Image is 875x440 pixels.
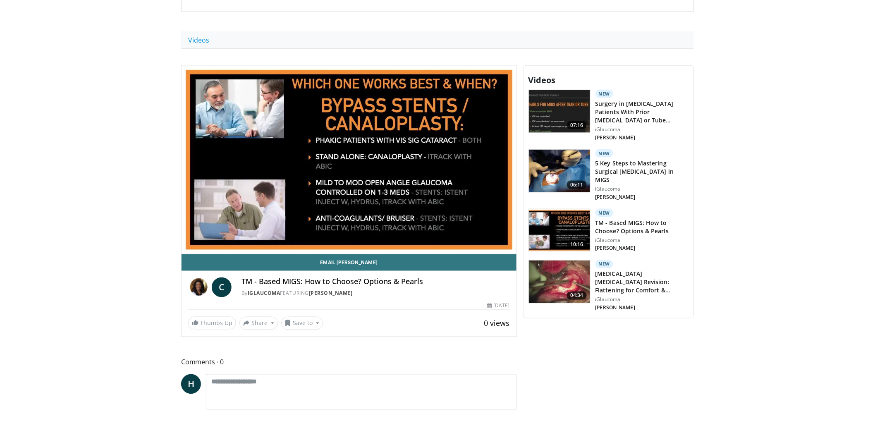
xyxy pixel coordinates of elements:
[281,317,323,330] button: Save to
[529,150,590,193] img: b9d11f5b-4b90-4274-8f07-b4012b0d8c2d.150x105_q85_crop-smart_upscale.jpg
[595,149,614,158] p: New
[484,318,510,328] span: 0 views
[528,209,689,253] a: 10:16 New TM - Based MIGS: How to Choose? Options & Pearls iGlaucoma [PERSON_NAME]
[567,240,587,249] span: 10:16
[529,261,590,304] img: 3bd61a99-1ae1-4a9d-a6af-907ad073e0d9.150x105_q85_crop-smart_upscale.jpg
[595,100,689,124] h3: Surgery in [MEDICAL_DATA] Patients With Prior [MEDICAL_DATA] or Tube [MEDICAL_DATA]
[181,31,216,49] a: Videos
[567,292,587,300] span: 04:34
[595,237,689,244] p: iGlaucoma
[241,277,510,287] h4: TM - Based MIGS: How to Choose? Options & Pearls
[529,209,590,252] img: de8b838f-a401-4ad0-8987-c9b7391b96b3.150x105_q85_crop-smart_upscale.jpg
[188,277,208,297] img: iGlaucoma
[595,186,689,192] p: iGlaucoma
[595,260,614,268] p: New
[487,302,509,310] div: [DATE]
[182,254,516,271] a: Email [PERSON_NAME]
[528,74,556,86] span: Videos
[595,194,689,201] p: [PERSON_NAME]
[567,181,587,189] span: 06:11
[595,297,689,303] p: iGlaucoma
[239,317,278,330] button: Share
[248,290,280,297] a: iGlaucoma
[212,277,232,297] a: C
[241,290,510,297] div: By FEATURING
[595,305,689,311] p: [PERSON_NAME]
[528,260,689,313] a: 04:34 New [MEDICAL_DATA] [MEDICAL_DATA] Revision: Flattening for Comfort & Success iGlaucoma [PER...
[595,209,614,217] p: New
[181,357,517,368] span: Comments 0
[595,270,689,295] h3: [MEDICAL_DATA] [MEDICAL_DATA] Revision: Flattening for Comfort & Success
[595,90,614,98] p: New
[182,66,516,254] video-js: Video Player
[595,126,689,133] p: iGlaucoma
[595,159,689,184] h3: 5 Key Steps to Mastering Surgical [MEDICAL_DATA] in MIGS
[528,149,689,202] a: 06:11 New 5 Key Steps to Mastering Surgical [MEDICAL_DATA] in MIGS iGlaucoma [PERSON_NAME]
[528,90,689,143] a: 07:16 New Surgery in [MEDICAL_DATA] Patients With Prior [MEDICAL_DATA] or Tube [MEDICAL_DATA] iGl...
[567,121,587,129] span: 07:16
[595,134,689,141] p: [PERSON_NAME]
[595,245,689,252] p: [PERSON_NAME]
[529,90,590,133] img: 11b99b41-7f84-452d-9c5a-bedeb5378969.150x105_q85_crop-smart_upscale.jpg
[309,290,353,297] a: [PERSON_NAME]
[181,374,201,394] a: H
[188,317,236,330] a: Thumbs Up
[595,219,689,235] h3: TM - Based MIGS: How to Choose? Options & Pearls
